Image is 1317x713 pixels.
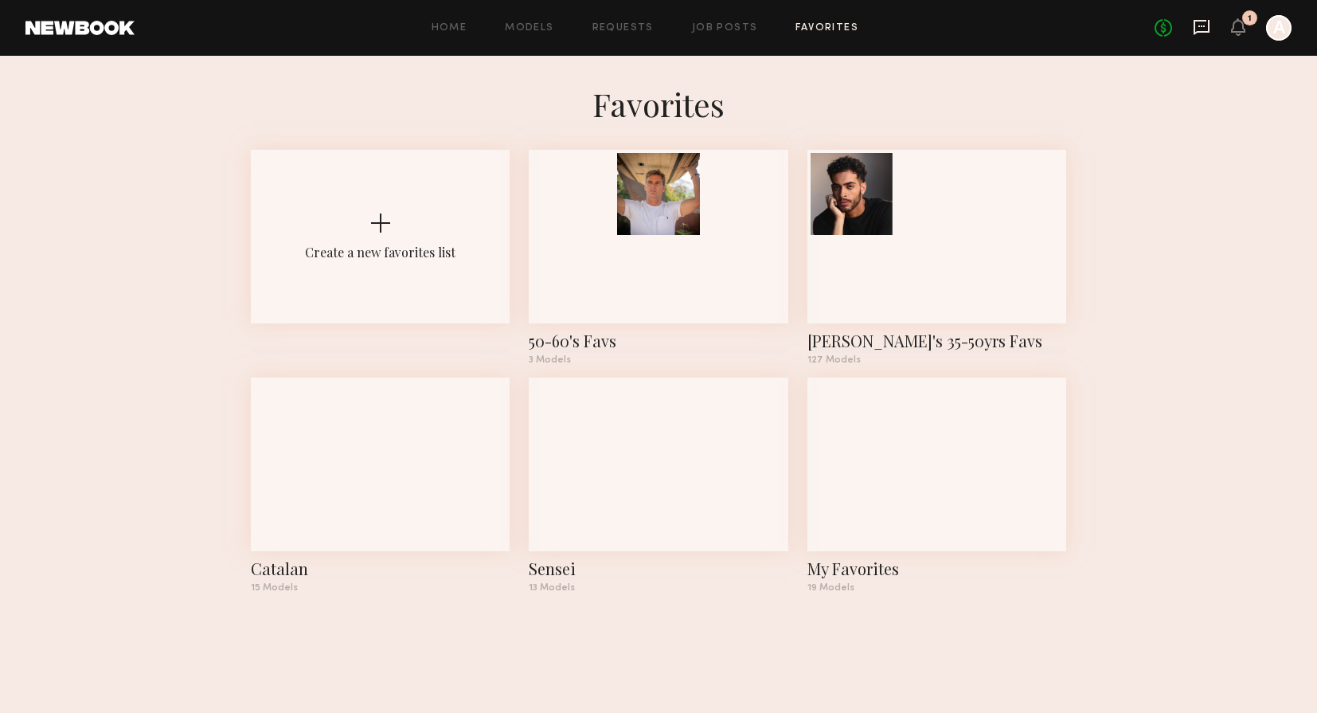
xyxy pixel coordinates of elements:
div: 15 Models [251,583,510,593]
div: Jen's 35-50yrs Favs [807,330,1066,352]
div: 1 [1248,14,1252,23]
a: 50-60's Favs3 Models [529,150,787,365]
div: 3 Models [529,355,787,365]
a: My Favorites19 Models [807,378,1066,593]
div: 127 Models [807,355,1066,365]
a: A [1266,15,1292,41]
div: Sensei [529,558,787,580]
a: Catalan15 Models [251,378,510,593]
a: Favorites [795,23,858,33]
a: Job Posts [692,23,758,33]
div: 50-60's Favs [529,330,787,352]
button: Create a new favorites list [251,150,510,378]
a: Home [432,23,467,33]
a: Sensei13 Models [529,378,787,593]
div: Catalan [251,558,510,580]
div: Create a new favorites list [305,244,455,261]
div: 13 Models [529,583,787,593]
a: Models [505,23,553,33]
a: Requests [592,23,654,33]
a: [PERSON_NAME]'s 35-50yrs Favs127 Models [807,150,1066,365]
div: My Favorites [807,558,1066,580]
div: 19 Models [807,583,1066,593]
